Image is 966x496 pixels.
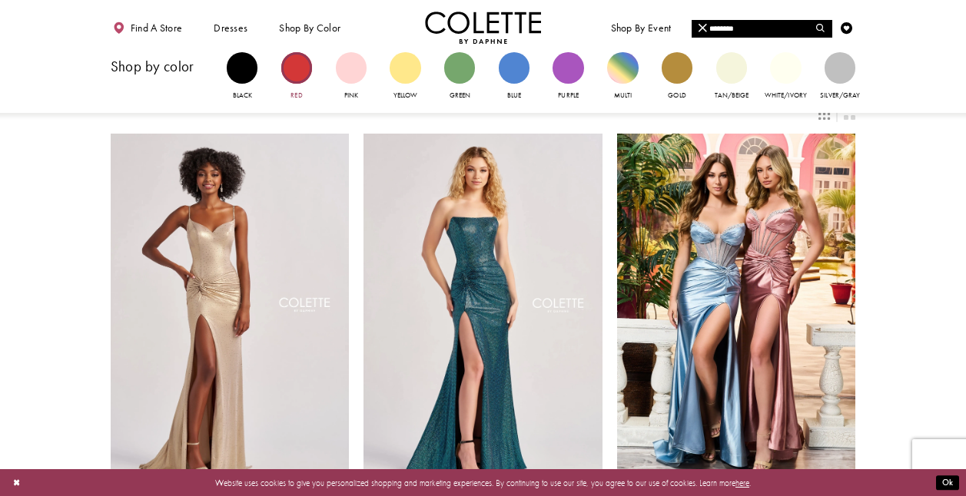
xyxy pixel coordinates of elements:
span: Purple [558,91,578,100]
div: Layout Controls [103,101,862,127]
input: Search [692,20,832,38]
span: Black [233,91,252,100]
a: Green [444,52,475,101]
span: Switch layout to 2 columns [844,108,855,120]
p: Website uses cookies to give you personalized shopping and marketing experiences. By continuing t... [84,475,882,490]
button: Submit Dialog [936,475,959,490]
span: Switch layout to 3 columns [818,108,830,120]
span: Shop by color [277,12,344,44]
button: Close Search [692,20,715,38]
span: Silver/Gray [820,91,860,100]
span: Tan/Beige [715,91,749,100]
a: Check Wishlist [838,12,856,44]
span: Multi [614,91,632,100]
a: Pink [336,52,367,101]
a: Multi [607,52,638,101]
a: Blue [499,52,529,101]
a: Tan/Beige [716,52,747,101]
a: Meet the designer [700,12,788,44]
span: Shop By Event [611,22,672,34]
span: Gold [668,91,685,100]
span: White/Ivory [765,91,807,100]
span: Find a store [131,22,183,34]
img: Colette by Daphne [425,12,542,44]
a: Visit Colette by Daphne Style No. CL8490 Page [363,134,603,481]
a: here [735,477,749,488]
h3: Shop by color [111,59,215,74]
span: Shop by color [279,22,340,34]
span: Red [290,91,302,100]
a: Gold [662,52,692,101]
a: White/Ivory [770,52,801,101]
a: Black [227,52,257,101]
button: Close Dialog [7,472,26,493]
a: Visit Colette by Daphne Style No. CL8560 Page [617,134,856,481]
span: Blue [507,91,521,100]
a: Yellow [390,52,420,101]
a: Silver/Gray [825,52,855,101]
button: Submit Search [809,20,832,38]
a: Purple [553,52,583,101]
a: Visit Home Page [425,12,542,44]
span: Dresses [211,12,251,44]
span: Yellow [393,91,417,100]
div: Search form [692,20,832,38]
span: Shop By Event [608,12,674,44]
span: Pink [344,91,358,100]
a: Toggle search [813,12,831,44]
span: Dresses [214,22,247,34]
span: Green [450,91,470,100]
a: Red [281,52,312,101]
a: Visit Colette by Daphne Style No. CL8575 Page [111,134,350,481]
a: Find a store [111,12,185,44]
